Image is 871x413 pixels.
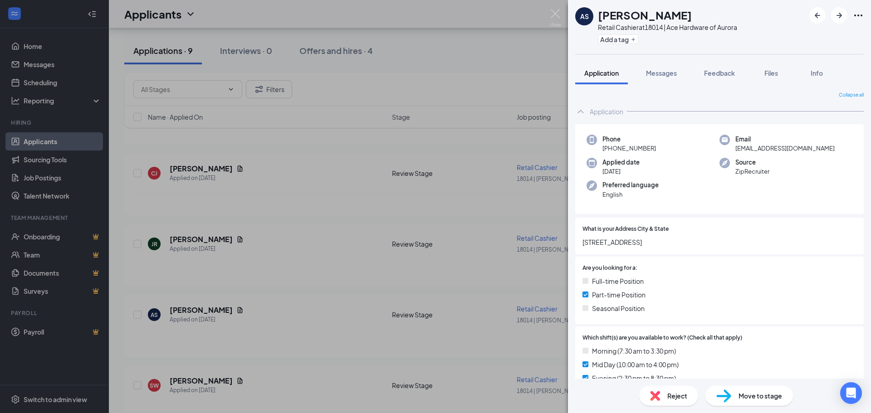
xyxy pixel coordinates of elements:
span: Applied date [602,158,640,167]
span: Move to stage [739,391,782,401]
div: Retail Cashier at 18014 | Ace Hardware of Aurora [598,23,737,32]
span: Collapse all [839,92,864,99]
div: Open Intercom Messenger [840,382,862,404]
span: Files [764,69,778,77]
span: Morning (7:30 am to 3:30 pm) [592,346,676,356]
span: Preferred language [602,180,659,189]
svg: Ellipses [853,10,864,21]
svg: ArrowRight [834,10,845,21]
span: Email [735,135,835,144]
span: English [602,190,659,199]
span: Feedback [704,69,735,77]
span: ZipRecruiter [735,167,769,176]
span: Mid Day (10:00 am to 4:00 pm) [592,360,679,369]
button: ArrowLeftNew [809,7,826,24]
span: Full-time Position [592,276,644,286]
span: Which shift(s) are you available to work? (Check all that apply) [582,334,742,342]
button: PlusAdd a tag [598,34,638,44]
span: Messages [646,69,677,77]
span: [DATE] [602,167,640,176]
button: ArrowRight [831,7,847,24]
span: Application [584,69,619,77]
span: Evening (2:30 pm to 8:30 pm) [592,373,676,383]
h1: [PERSON_NAME] [598,7,692,23]
svg: ArrowLeftNew [812,10,823,21]
span: Phone [602,135,656,144]
span: What is your Address City & State [582,225,669,233]
span: Part-time Position [592,290,646,300]
div: Application [590,107,623,116]
svg: Plus [631,37,636,42]
div: AS [580,12,589,21]
span: [EMAIL_ADDRESS][DOMAIN_NAME] [735,144,835,153]
span: [STREET_ADDRESS] [582,237,856,247]
span: Info [811,69,823,77]
svg: ChevronUp [575,106,586,117]
span: Source [735,158,769,167]
span: Reject [667,391,687,401]
span: Seasonal Position [592,303,645,313]
span: Are you looking for a: [582,264,637,272]
span: [PHONE_NUMBER] [602,144,656,153]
